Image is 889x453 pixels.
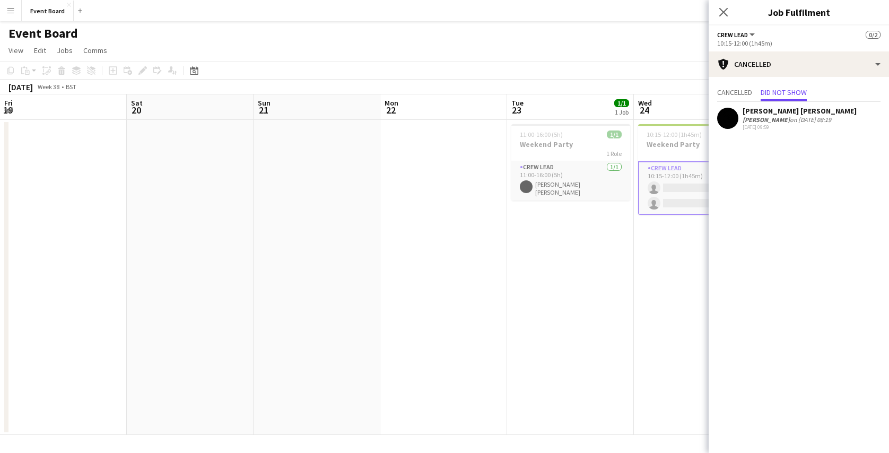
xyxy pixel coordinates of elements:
span: 1 Role [606,150,622,158]
div: [DATE] 09:59 [743,124,857,130]
span: Edit [34,46,46,55]
span: 10:15-12:00 (1h45m) [647,130,702,138]
h1: Event Board [8,25,78,41]
button: Crew Lead [717,31,756,39]
span: Mon [385,98,398,108]
span: 22 [383,104,398,116]
div: Cancelled [709,51,889,77]
div: BST [66,83,76,91]
span: 1/1 [614,99,629,107]
span: Comms [83,46,107,55]
span: 24 [637,104,652,116]
span: Fri [4,98,13,108]
strong: [PERSON_NAME] [743,116,790,124]
h3: Weekend Party [638,140,757,149]
span: 1/1 [607,130,622,138]
span: Did not show [761,89,807,96]
app-job-card: 10:15-12:00 (1h45m)0/2Weekend Party1 RoleCrew Lead0/210:15-12:00 (1h45m) [638,124,757,215]
a: View [4,43,28,57]
span: Sat [131,98,143,108]
span: 20 [129,104,143,116]
span: Cancelled [717,89,752,96]
h3: Job Fulfilment [709,5,889,19]
span: Sun [258,98,271,108]
span: Crew Lead [717,31,748,39]
span: 19 [3,104,13,116]
div: [PERSON_NAME] [PERSON_NAME] [743,106,857,116]
span: Wed [638,98,652,108]
div: 1 Job [615,108,629,116]
span: 11:00-16:00 (5h) [520,130,563,138]
div: [DATE] [8,82,33,92]
app-card-role: Crew Lead1/111:00-16:00 (5h)[PERSON_NAME] [PERSON_NAME] [511,161,630,201]
span: Jobs [57,46,73,55]
app-job-card: 11:00-16:00 (5h)1/1Weekend Party1 RoleCrew Lead1/111:00-16:00 (5h)[PERSON_NAME] [PERSON_NAME] [511,124,630,201]
span: Week 38 [35,83,62,91]
div: on [DATE] 08:19 [743,116,857,124]
h3: Weekend Party [511,140,630,149]
span: 0/2 [866,31,881,39]
a: Comms [79,43,111,57]
span: 21 [256,104,271,116]
a: Edit [30,43,50,57]
span: 23 [510,104,524,116]
span: Tue [511,98,524,108]
app-card-role: Crew Lead0/210:15-12:00 (1h45m) [638,161,757,215]
button: Event Board [22,1,74,21]
div: 10:15-12:00 (1h45m) [717,39,881,47]
span: View [8,46,23,55]
a: Jobs [53,43,77,57]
